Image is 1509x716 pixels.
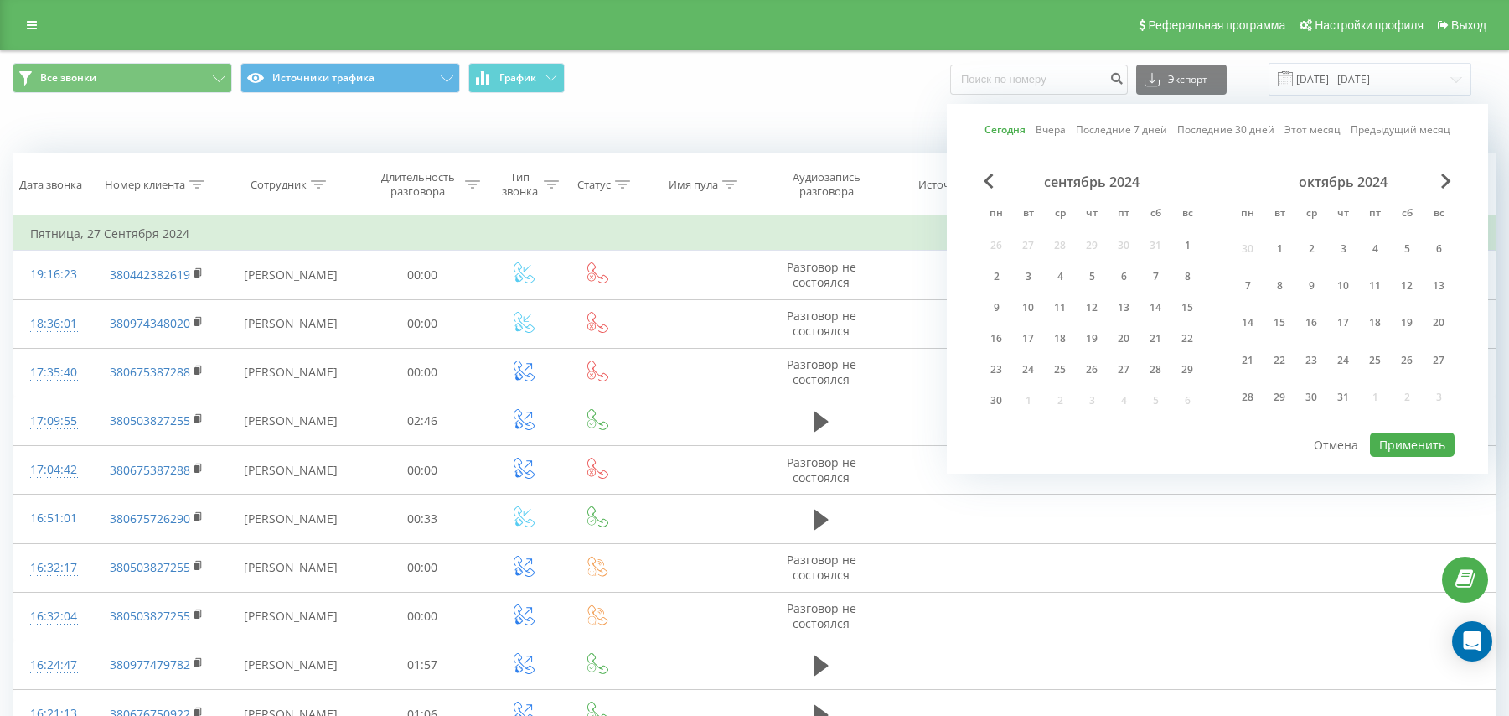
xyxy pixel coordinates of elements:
div: пн 30 сент. 2024 г. [980,388,1012,413]
div: Сотрудник [251,178,307,192]
div: сб 5 окт. 2024 г. [1391,233,1423,264]
div: 16 [1300,312,1322,334]
div: сб 26 окт. 2024 г. [1391,345,1423,376]
div: пт 4 окт. 2024 г. [1359,233,1391,264]
button: График [468,63,565,93]
td: 00:00 [360,251,484,299]
abbr: вторник [1015,202,1041,227]
td: [PERSON_NAME] [221,641,360,689]
div: чт 31 окт. 2024 г. [1327,382,1359,413]
div: пт 20 сент. 2024 г. [1108,326,1140,351]
div: ср 25 сент. 2024 г. [1044,357,1076,382]
div: 25 [1364,350,1386,371]
a: Последние 7 дней [1076,122,1167,137]
abbr: суббота [1394,202,1419,227]
div: 19:16:23 [30,258,75,291]
div: 14 [1145,297,1166,319]
div: 31 [1332,387,1354,408]
div: 11 [1049,297,1071,319]
div: 18:36:01 [30,308,75,340]
div: чт 3 окт. 2024 г. [1327,233,1359,264]
div: пн 14 окт. 2024 г. [1232,308,1264,339]
button: Источники трафика [240,63,460,93]
div: чт 12 сент. 2024 г. [1076,295,1108,320]
td: [PERSON_NAME] [221,495,360,543]
a: 380503827255 [110,608,190,624]
div: 3 [1332,238,1354,260]
span: Разговор не состоялся [787,259,856,290]
div: 26 [1396,350,1418,371]
div: 17:09:55 [30,405,75,438]
div: 21 [1237,350,1258,371]
div: 14 [1237,312,1258,334]
div: ср 30 окт. 2024 г. [1295,382,1327,413]
div: ср 2 окт. 2024 г. [1295,233,1327,264]
div: вс 8 сент. 2024 г. [1171,264,1203,289]
div: 17 [1017,328,1039,350]
div: Аудиозапись разговора [777,170,876,199]
a: 380977479782 [110,656,190,672]
div: 16:51:01 [30,502,75,535]
div: 30 [1300,387,1322,408]
div: 22 [1269,350,1290,371]
button: Применить [1370,433,1455,457]
div: пн 2 сент. 2024 г. [980,264,1012,289]
div: вт 15 окт. 2024 г. [1264,308,1295,339]
a: Предыдущий месяц [1351,122,1450,137]
a: Последние 30 дней [1177,122,1274,137]
div: 28 [1237,387,1258,408]
abbr: пятница [1362,202,1388,227]
div: ср 23 окт. 2024 г. [1295,345,1327,376]
div: 27 [1428,350,1450,371]
div: 17 [1332,312,1354,334]
td: [PERSON_NAME] [221,592,360,641]
abbr: воскресенье [1426,202,1451,227]
div: Имя пула [669,178,718,192]
div: 13 [1113,297,1134,319]
div: Дата звонка [19,178,82,192]
div: 12 [1081,297,1103,319]
button: Все звонки [13,63,232,93]
div: 4 [1049,266,1071,288]
div: 7 [1237,275,1258,297]
abbr: суббота [1143,202,1168,227]
div: 6 [1428,238,1450,260]
abbr: понедельник [984,202,1009,227]
div: 29 [1269,387,1290,408]
span: Разговор не состоялся [787,356,856,387]
div: сентябрь 2024 [980,174,1203,190]
div: пт 27 сент. 2024 г. [1108,357,1140,382]
div: Длительность разговора [375,170,461,199]
div: 2 [985,266,1007,288]
td: 00:00 [360,299,484,348]
div: 5 [1081,266,1103,288]
div: 21 [1145,328,1166,350]
span: Настройки профиля [1315,18,1424,32]
button: Отмена [1305,433,1367,457]
div: 5 [1396,238,1418,260]
div: 16:32:17 [30,552,75,584]
div: пт 6 сент. 2024 г. [1108,264,1140,289]
div: пн 9 сент. 2024 г. [980,295,1012,320]
div: пт 25 окт. 2024 г. [1359,345,1391,376]
div: ср 18 сент. 2024 г. [1044,326,1076,351]
div: вт 29 окт. 2024 г. [1264,382,1295,413]
div: 15 [1176,297,1198,319]
div: 25 [1049,359,1071,381]
div: Open Intercom Messenger [1452,621,1492,662]
div: вт 24 сент. 2024 г. [1012,357,1044,382]
a: Сегодня [984,122,1026,137]
div: пн 16 сент. 2024 г. [980,326,1012,351]
div: 1 [1269,238,1290,260]
div: 10 [1017,297,1039,319]
div: вт 3 сент. 2024 г. [1012,264,1044,289]
div: 9 [1300,275,1322,297]
div: 16 [985,328,1007,350]
div: 22 [1176,328,1198,350]
div: 26 [1081,359,1103,381]
abbr: четверг [1331,202,1356,227]
div: вс 15 сент. 2024 г. [1171,295,1203,320]
div: 18 [1364,312,1386,334]
div: вс 20 окт. 2024 г. [1423,308,1455,339]
div: 15 [1269,312,1290,334]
